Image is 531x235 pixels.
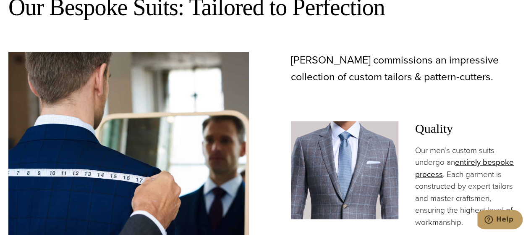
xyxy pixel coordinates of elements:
[415,121,523,136] h3: Quality
[291,121,398,219] img: Client in Zegna grey windowpane bespoke suit with white shirt and light blue tie.
[415,156,514,180] a: entirely bespoke process
[291,52,523,85] p: [PERSON_NAME] commissions an impressive collection of custom tailors & pattern-cutters.
[415,145,523,228] p: Our men’s custom suits undergo an . Each garment is constructed by expert tailors and master craf...
[477,210,523,231] iframe: Opens a widget where you can chat to one of our agents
